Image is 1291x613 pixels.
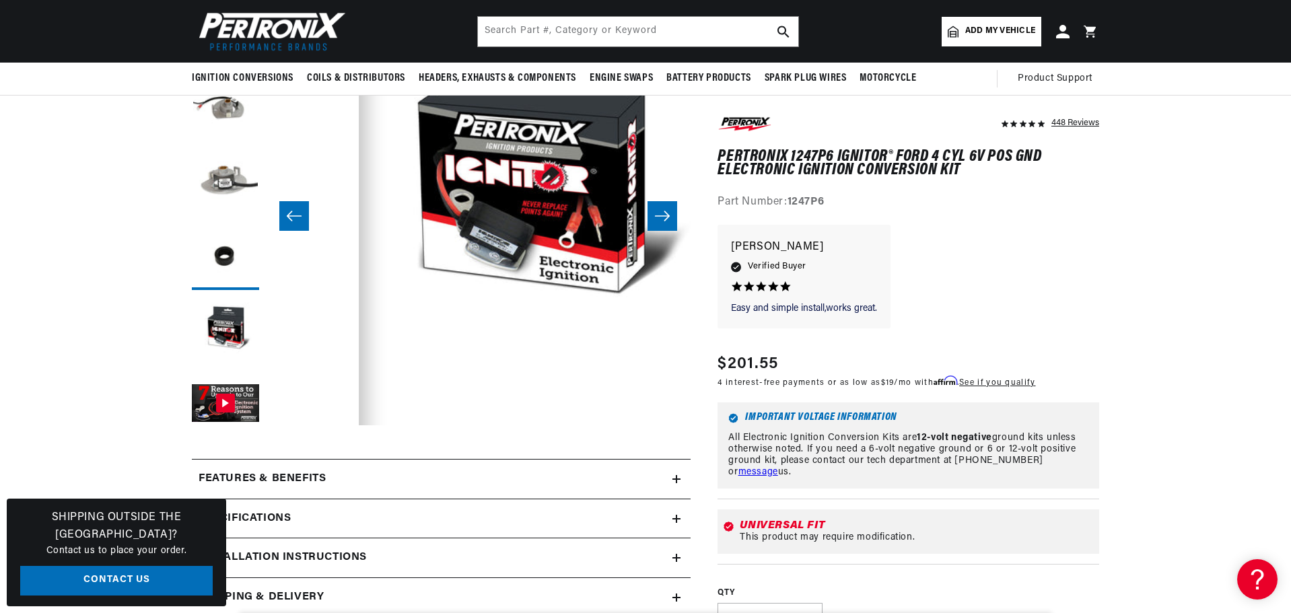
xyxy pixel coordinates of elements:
span: Product Support [1018,71,1092,86]
span: Affirm [934,376,957,386]
span: Motorcycle [860,71,916,85]
media-gallery: Gallery Viewer [192,1,691,432]
h2: Installation instructions [199,549,367,567]
span: Verified Buyer [748,260,806,275]
summary: Spark Plug Wires [758,63,853,94]
input: Search Part #, Category or Keyword [478,17,798,46]
div: This product may require modification. [740,533,1094,544]
h6: Important Voltage Information [728,413,1088,423]
button: Load image 5 in gallery view [192,297,259,364]
div: Universal Fit [740,521,1094,532]
summary: Specifications [192,499,691,538]
button: Slide right [648,201,677,231]
img: Pertronix [192,8,347,55]
span: Engine Swaps [590,71,653,85]
a: See if you qualify - Learn more about Affirm Financing (opens in modal) [959,380,1035,388]
h2: Shipping & Delivery [199,589,324,606]
span: Battery Products [666,71,751,85]
summary: Engine Swaps [583,63,660,94]
summary: Motorcycle [853,63,923,94]
button: Load image 3 in gallery view [192,149,259,216]
label: QTY [718,588,1099,600]
h3: Shipping Outside the [GEOGRAPHIC_DATA]? [20,509,213,544]
h2: Features & Benefits [199,470,326,488]
span: $201.55 [718,353,778,377]
summary: Installation instructions [192,538,691,577]
button: Load image 4 in gallery view [192,223,259,290]
p: All Electronic Ignition Conversion Kits are ground kits unless otherwise noted. If you need a 6-v... [728,433,1088,478]
div: 448 Reviews [1051,114,1099,131]
a: Contact Us [20,566,213,596]
span: $19 [881,380,895,388]
summary: Ignition Conversions [192,63,300,94]
span: Ignition Conversions [192,71,293,85]
span: Spark Plug Wires [765,71,847,85]
a: message [738,467,778,477]
span: Coils & Distributors [307,71,405,85]
span: Headers, Exhausts & Components [419,71,576,85]
summary: Features & Benefits [192,460,691,499]
p: [PERSON_NAME] [731,238,877,257]
summary: Headers, Exhausts & Components [412,63,583,94]
button: search button [769,17,798,46]
summary: Battery Products [660,63,758,94]
a: Add my vehicle [942,17,1041,46]
button: Slide left [279,201,309,231]
summary: Coils & Distributors [300,63,412,94]
strong: 12-volt negative [917,433,992,443]
h2: Specifications [199,510,291,528]
span: Add my vehicle [965,25,1035,38]
button: Load image 2 in gallery view [192,75,259,142]
strong: 1247P6 [788,197,825,208]
div: Part Number: [718,194,1099,212]
summary: Product Support [1018,63,1099,95]
h1: PerTronix 1247P6 Ignitor® Ford 4 cyl 6v Pos Gnd Electronic Ignition Conversion Kit [718,150,1099,178]
p: Easy and simple install,works great. [731,302,877,316]
p: Contact us to place your order. [20,544,213,558]
p: 4 interest-free payments or as low as /mo with . [718,377,1035,390]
